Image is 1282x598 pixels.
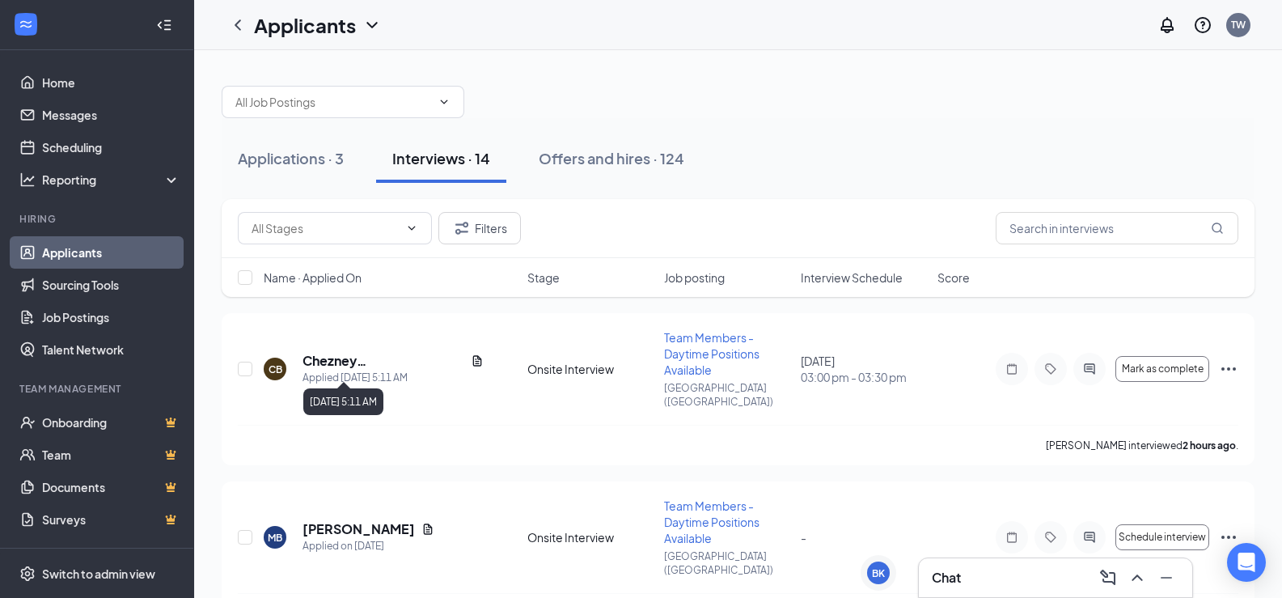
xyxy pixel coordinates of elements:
svg: Document [471,354,484,367]
svg: Analysis [19,172,36,188]
span: Team Members - Daytime Positions Available [664,498,759,545]
h5: Chezney [PERSON_NAME] [303,352,464,370]
svg: Ellipses [1219,359,1238,379]
span: Mark as complete [1122,363,1204,375]
svg: ChevronUp [1128,568,1147,587]
svg: Filter [452,218,472,238]
h5: [PERSON_NAME] [303,520,415,538]
div: [DATE] [801,353,928,385]
button: ComposeMessage [1095,565,1121,591]
div: Team Management [19,382,177,396]
svg: Tag [1041,363,1060,375]
input: All Stages [252,219,399,237]
svg: Note [1002,363,1022,375]
a: Scheduling [42,131,180,163]
button: Minimize [1153,565,1179,591]
span: Job posting [664,269,725,286]
svg: WorkstreamLogo [18,16,34,32]
span: - [801,530,806,545]
svg: Settings [19,566,36,582]
span: Name · Applied On [264,269,362,286]
p: [GEOGRAPHIC_DATA] ([GEOGRAPHIC_DATA]) [664,549,791,577]
div: Applied on [DATE] [303,538,434,554]
a: Sourcing Tools [42,269,180,301]
p: [PERSON_NAME] interviewed . [1046,439,1238,452]
div: Hiring [19,212,177,226]
a: DocumentsCrown [42,471,180,503]
div: [DATE] 5:11 AM [303,388,383,415]
svg: ComposeMessage [1098,568,1118,587]
button: ChevronUp [1124,565,1150,591]
svg: Document [421,523,434,536]
svg: Minimize [1157,568,1176,587]
svg: MagnifyingGlass [1211,222,1224,235]
a: Messages [42,99,180,131]
div: MB [268,531,282,545]
b: 2 hours ago [1183,439,1236,452]
svg: ActiveChat [1080,363,1099,375]
div: Reporting [42,172,181,188]
svg: ChevronDown [405,222,418,235]
input: Search in interviews [996,212,1238,244]
a: Job Postings [42,301,180,333]
svg: Ellipses [1219,528,1238,547]
div: TW [1231,18,1246,32]
input: All Job Postings [235,93,431,111]
a: TeamCrown [42,439,180,471]
div: Switch to admin view [42,566,155,582]
div: Onsite Interview [527,529,654,545]
svg: Notifications [1157,15,1177,35]
button: Mark as complete [1115,356,1209,382]
span: Stage [527,269,560,286]
a: Talent Network [42,333,180,366]
svg: ChevronDown [362,15,382,35]
span: Schedule interview [1119,532,1206,543]
svg: ActiveChat [1080,531,1099,544]
svg: Collapse [156,17,172,33]
span: Score [937,269,970,286]
button: Schedule interview [1115,524,1209,550]
div: Open Intercom Messenger [1227,543,1266,582]
div: Applications · 3 [238,148,344,168]
svg: Note [1002,531,1022,544]
a: Home [42,66,180,99]
div: CB [269,363,282,376]
h1: Applicants [254,11,356,39]
div: Offers and hires · 124 [539,148,684,168]
span: Interview Schedule [801,269,903,286]
svg: Tag [1041,531,1060,544]
span: Team Members - Daytime Positions Available [664,330,759,377]
span: 03:00 pm - 03:30 pm [801,369,928,385]
div: BK [872,566,885,580]
button: Filter Filters [438,212,521,244]
h3: Chat [932,569,961,587]
div: Applied [DATE] 5:11 AM [303,370,484,386]
a: SurveysCrown [42,503,180,536]
div: Interviews · 14 [392,148,490,168]
svg: ChevronDown [438,95,451,108]
div: Onsite Interview [527,361,654,377]
a: Applicants [42,236,180,269]
a: OnboardingCrown [42,406,180,439]
svg: ChevronLeft [228,15,248,35]
svg: QuestionInfo [1193,15,1212,35]
p: [GEOGRAPHIC_DATA] ([GEOGRAPHIC_DATA]) [664,381,791,409]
